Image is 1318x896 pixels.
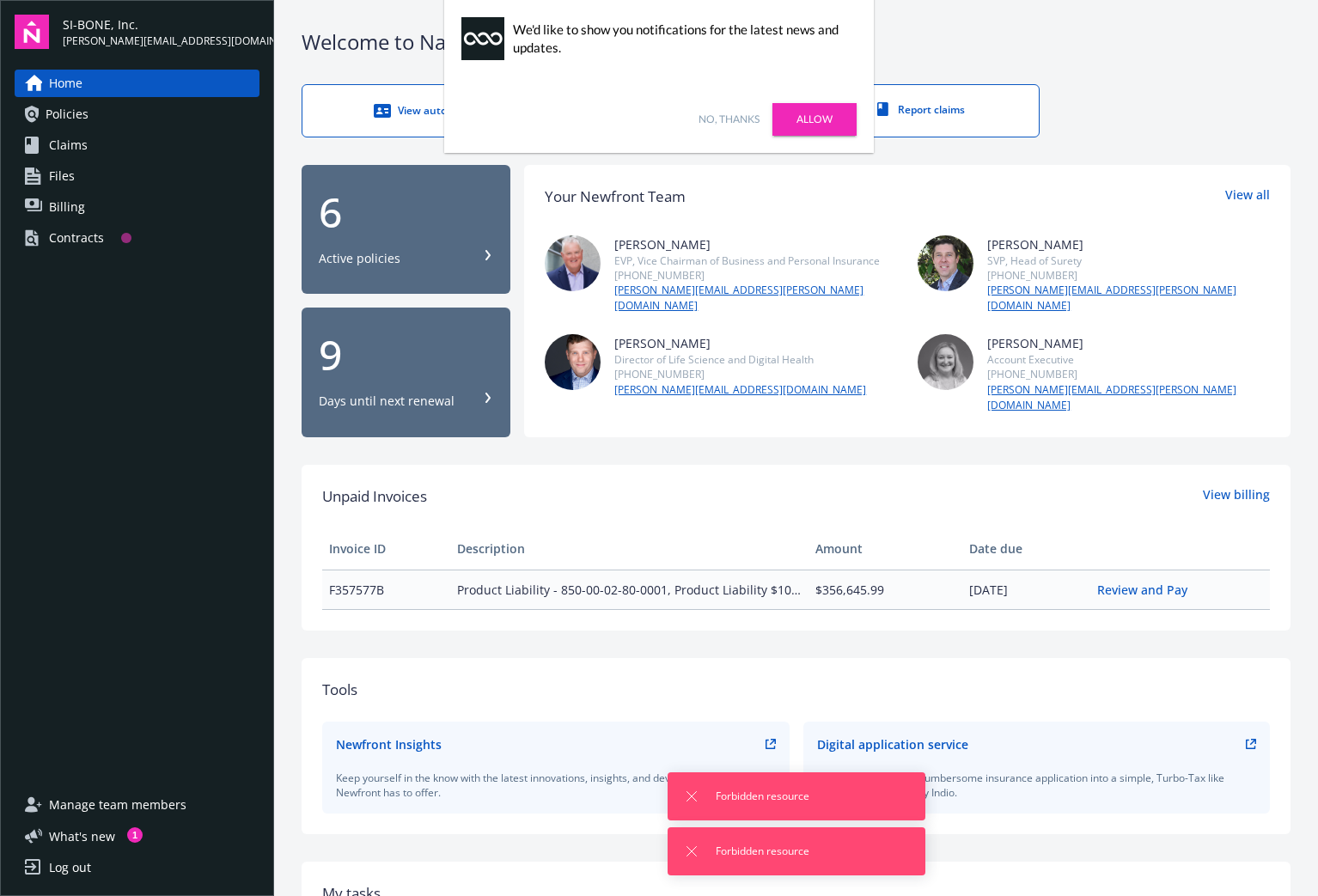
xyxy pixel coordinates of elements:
div: [PERSON_NAME] [987,235,1270,253]
th: Invoice ID [322,528,450,570]
div: [PERSON_NAME] [987,334,1270,352]
div: View auto IDs [337,102,503,119]
a: Contracts [15,224,259,252]
td: [DATE] [962,570,1090,609]
a: Files [15,162,259,190]
div: Log out [49,854,91,881]
span: Home [49,70,82,97]
button: What's new1 [15,827,143,845]
div: [PERSON_NAME] [614,334,866,352]
td: F357577B [322,570,450,609]
div: Your Newfront Team [545,186,686,208]
div: [PHONE_NUMBER] [987,367,1270,381]
span: Policies [46,101,88,128]
button: SI-BONE, Inc.[PERSON_NAME][EMAIL_ADDRESS][DOMAIN_NAME] [63,15,259,49]
div: Director of Life Science and Digital Health [614,352,866,367]
div: Keep yourself in the know with the latest innovations, insights, and developments that Newfront h... [336,771,776,800]
span: What ' s new [49,827,115,845]
div: Turn the traditionally cumbersome insurance application into a simple, Turbo-Tax like experience ... [817,771,1257,800]
img: photo [545,235,601,291]
a: Claims [15,131,259,159]
span: Unpaid Invoices [322,485,427,508]
span: Product Liability - 850-00-02-80-0001, Product Liability $10M excess of $10M - LXZ-7453347-00, Co... [457,581,802,599]
th: Date due [962,528,1090,570]
div: Newfront Insights [336,735,442,753]
div: [PERSON_NAME] [614,235,897,253]
div: Account Executive [987,352,1270,367]
a: Billing [15,193,259,221]
a: No, thanks [699,112,760,127]
div: 1 [127,827,143,843]
button: 9Days until next renewal [302,308,510,437]
a: View billing [1203,485,1270,508]
div: 9 [319,334,493,375]
div: Digital application service [817,735,968,753]
a: [PERSON_NAME][EMAIL_ADDRESS][PERSON_NAME][DOMAIN_NAME] [987,283,1270,314]
span: Files [49,162,75,190]
a: Allow [772,103,857,136]
button: 6Active policies [302,165,510,295]
button: Dismiss notification [681,841,702,862]
div: We'd like to show you notifications for the latest news and updates. [513,21,848,57]
div: [PHONE_NUMBER] [987,268,1270,283]
a: [PERSON_NAME][EMAIL_ADDRESS][PERSON_NAME][DOMAIN_NAME] [987,382,1270,413]
div: [PHONE_NUMBER] [614,367,866,381]
img: navigator-logo.svg [15,15,49,49]
img: photo [918,235,973,291]
div: Tools [322,679,1270,701]
div: Days until next renewal [319,393,455,410]
a: [PERSON_NAME][EMAIL_ADDRESS][DOMAIN_NAME] [614,382,866,398]
a: View all [1225,186,1270,208]
span: SI-BONE, Inc. [63,15,259,34]
td: $356,645.99 [808,570,962,609]
img: photo [918,334,973,390]
div: SVP, Head of Surety [987,253,1270,268]
a: View auto IDs [302,84,539,137]
a: Manage team members [15,791,259,819]
a: [PERSON_NAME][EMAIL_ADDRESS][PERSON_NAME][DOMAIN_NAME] [614,283,897,314]
a: Review and Pay [1097,582,1201,598]
th: Amount [808,528,962,570]
div: 6 [319,192,493,233]
a: Home [15,70,259,97]
img: photo [545,334,601,390]
div: Active policies [319,250,400,267]
div: [PHONE_NUMBER] [614,268,897,283]
button: Dismiss notification [681,786,702,807]
span: Billing [49,193,85,221]
span: Forbidden resource [716,789,809,804]
a: Policies [15,101,259,128]
span: [PERSON_NAME][EMAIL_ADDRESS][DOMAIN_NAME] [63,34,259,49]
th: Description [450,528,808,570]
span: Manage team members [49,791,186,819]
div: Contracts [49,224,104,252]
span: Claims [49,131,88,159]
span: Forbidden resource [716,844,809,859]
a: Report claims [803,84,1040,137]
div: EVP, Vice Chairman of Business and Personal Insurance [614,253,897,268]
div: Report claims [839,102,1005,117]
div: Welcome to Navigator [302,27,1291,57]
